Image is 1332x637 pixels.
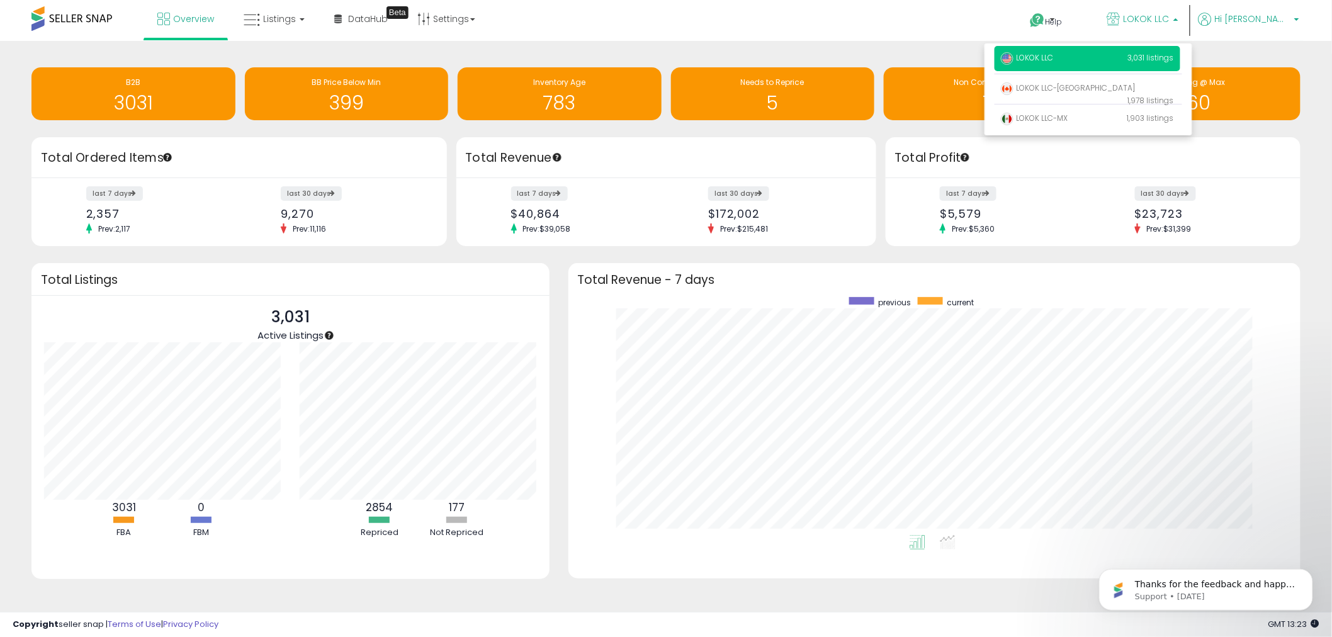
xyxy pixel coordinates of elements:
[1199,13,1299,41] a: Hi [PERSON_NAME]
[312,77,381,87] span: BB Price Below Min
[1097,67,1301,120] a: Selling @ Max 60
[281,186,342,201] label: last 30 days
[1046,16,1063,27] span: Help
[466,149,867,167] h3: Total Revenue
[112,500,136,515] b: 3031
[163,618,218,630] a: Privacy Policy
[1128,95,1174,106] span: 1,978 listings
[13,619,218,631] div: seller snap | |
[890,93,1081,113] h1: 1
[126,77,140,87] span: B2B
[517,223,577,234] span: Prev: $39,058
[1001,52,1054,63] span: LOKOK LLC
[92,223,137,234] span: Prev: 2,117
[741,77,804,87] span: Needs to Reprice
[449,500,465,515] b: 177
[387,6,409,19] div: Tooltip anchor
[671,67,875,120] a: Needs to Reprice 5
[511,207,657,220] div: $40,864
[173,13,214,25] span: Overview
[31,67,235,120] a: B2B 3031
[419,527,495,539] div: Not Repriced
[551,152,563,163] div: Tooltip anchor
[945,223,1001,234] span: Prev: $5,360
[86,186,143,201] label: last 7 days
[286,223,332,234] span: Prev: 11,116
[464,93,655,113] h1: 783
[348,13,388,25] span: DataHub
[1001,52,1013,65] img: usa.png
[954,77,1017,87] span: Non Competitive
[1001,82,1136,93] span: LOKOK LLC-[GEOGRAPHIC_DATA]
[884,67,1088,120] a: Non Competitive 1
[1001,113,1013,125] img: mexico.png
[895,149,1292,167] h3: Total Profit
[1001,82,1013,95] img: canada.png
[164,527,239,539] div: FBM
[366,500,393,515] b: 2854
[947,297,974,308] span: current
[578,275,1292,285] h3: Total Revenue - 7 days
[1128,52,1174,63] span: 3,031 listings
[1080,543,1332,631] iframe: Intercom notifications message
[41,149,437,167] h3: Total Ordered Items
[281,207,424,220] div: 9,270
[263,13,296,25] span: Listings
[511,186,568,201] label: last 7 days
[342,527,417,539] div: Repriced
[1103,93,1295,113] h1: 60
[162,152,173,163] div: Tooltip anchor
[257,329,324,342] span: Active Listings
[13,618,59,630] strong: Copyright
[108,618,161,630] a: Terms of Use
[1172,77,1225,87] span: Selling @ Max
[708,207,854,220] div: $172,002
[940,186,996,201] label: last 7 days
[940,207,1083,220] div: $5,579
[41,275,540,285] h3: Total Listings
[38,93,229,113] h1: 3031
[1127,113,1174,123] span: 1,903 listings
[879,297,912,308] span: previous
[257,305,324,329] p: 3,031
[245,67,449,120] a: BB Price Below Min 399
[1124,13,1170,25] span: LOKOK LLC
[1135,186,1196,201] label: last 30 days
[708,186,769,201] label: last 30 days
[86,527,162,539] div: FBA
[533,77,585,87] span: Inventory Age
[1030,13,1046,28] i: Get Help
[959,152,971,163] div: Tooltip anchor
[1141,223,1198,234] span: Prev: $31,399
[198,500,205,515] b: 0
[324,330,335,341] div: Tooltip anchor
[714,223,774,234] span: Prev: $215,481
[1020,3,1087,41] a: Help
[251,93,443,113] h1: 399
[1215,13,1290,25] span: Hi [PERSON_NAME]
[1135,207,1278,220] div: $23,723
[86,207,230,220] div: 2,357
[677,93,869,113] h1: 5
[458,67,662,120] a: Inventory Age 783
[1001,113,1068,123] span: LOKOK LLC-MX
